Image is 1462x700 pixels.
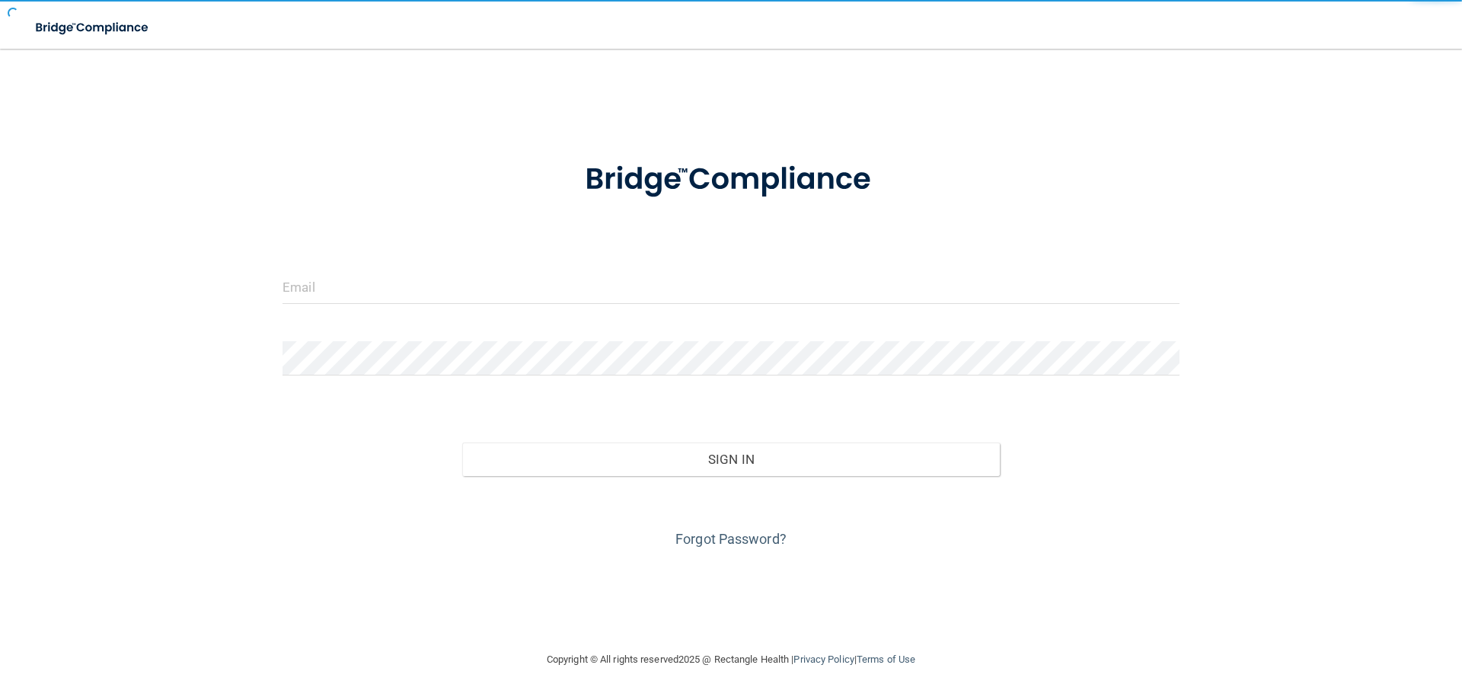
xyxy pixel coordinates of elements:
input: Email [283,270,1179,304]
div: Copyright © All rights reserved 2025 @ Rectangle Health | | [453,635,1009,684]
button: Sign In [462,443,1001,476]
img: bridge_compliance_login_screen.278c3ca4.svg [23,12,163,43]
a: Terms of Use [857,654,915,665]
img: bridge_compliance_login_screen.278c3ca4.svg [554,140,908,219]
a: Privacy Policy [793,654,854,665]
a: Forgot Password? [675,531,787,547]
